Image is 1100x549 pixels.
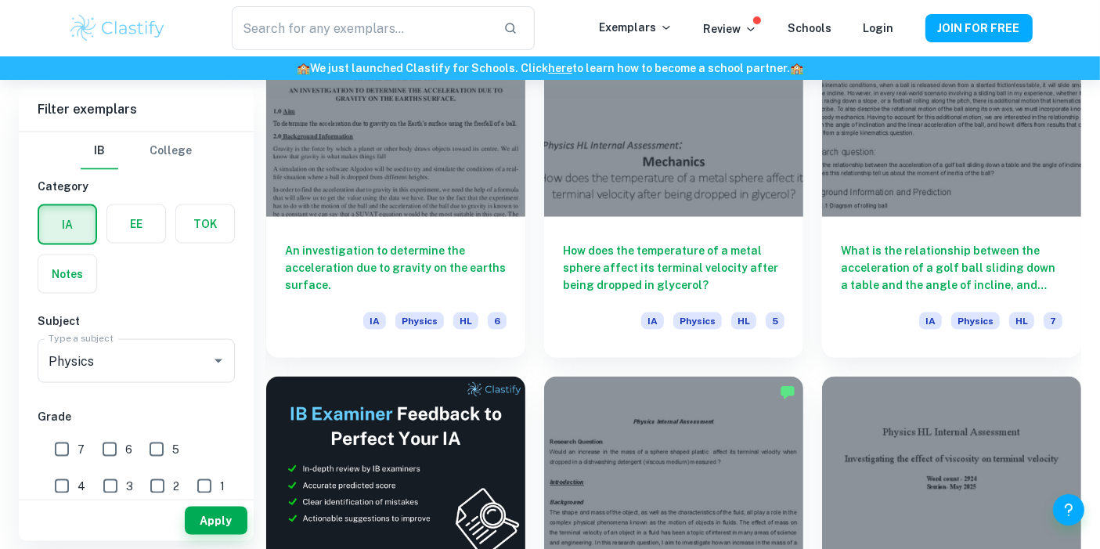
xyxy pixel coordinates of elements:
h6: Category [38,178,235,195]
span: 4 [78,478,85,495]
span: 6 [488,312,507,330]
button: Notes [38,255,96,293]
input: Search for any exemplars... [232,6,490,50]
span: 🏫 [297,62,310,74]
span: HL [1009,312,1034,330]
a: What is the relationship between the acceleration of a golf ball sliding down a table and the ang... [822,23,1081,358]
span: Physics [673,312,722,330]
span: HL [453,312,478,330]
a: Schools [788,22,832,34]
span: IA [641,312,664,330]
span: 1 [220,478,225,495]
span: 🏫 [790,62,803,74]
label: Type a subject [49,332,114,345]
span: HL [731,312,756,330]
h6: What is the relationship between the acceleration of a golf ball sliding down a table and the ang... [841,242,1062,294]
img: Marked [780,385,795,400]
h6: Subject [38,312,235,330]
span: IA [919,312,942,330]
button: Open [207,350,229,372]
span: 7 [1044,312,1062,330]
p: Review [704,20,757,38]
span: 5 [172,441,179,458]
button: IB [81,132,118,170]
a: How does the temperature of a metal sphere affect its terminal velocity after being dropped in gl... [544,23,803,358]
span: Physics [951,312,1000,330]
span: 2 [173,478,179,495]
h6: An investigation to determine the acceleration due to gravity on the earths surface. [285,242,507,294]
h6: We just launched Clastify for Schools. Click to learn how to become a school partner. [3,60,1097,77]
h6: How does the temperature of a metal sphere affect its terminal velocity after being dropped in gl... [563,242,784,294]
button: Help and Feedback [1053,494,1084,526]
span: 7 [78,441,85,458]
span: 5 [766,312,784,330]
button: TOK [176,205,234,243]
span: Physics [395,312,444,330]
button: JOIN FOR FREE [925,14,1033,42]
button: EE [107,205,165,243]
img: Clastify logo [68,13,168,44]
div: Filter type choice [81,132,192,170]
button: Apply [185,507,247,535]
a: Login [864,22,894,34]
a: here [548,62,572,74]
h6: Filter exemplars [19,88,254,132]
button: IA [39,206,96,244]
p: Exemplars [600,19,673,36]
button: College [150,132,192,170]
h6: Grade [38,408,235,425]
span: IA [363,312,386,330]
span: 3 [126,478,133,495]
span: 6 [125,441,132,458]
a: An investigation to determine the acceleration due to gravity on the earths surface.IAPhysicsHL6 [266,23,525,358]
